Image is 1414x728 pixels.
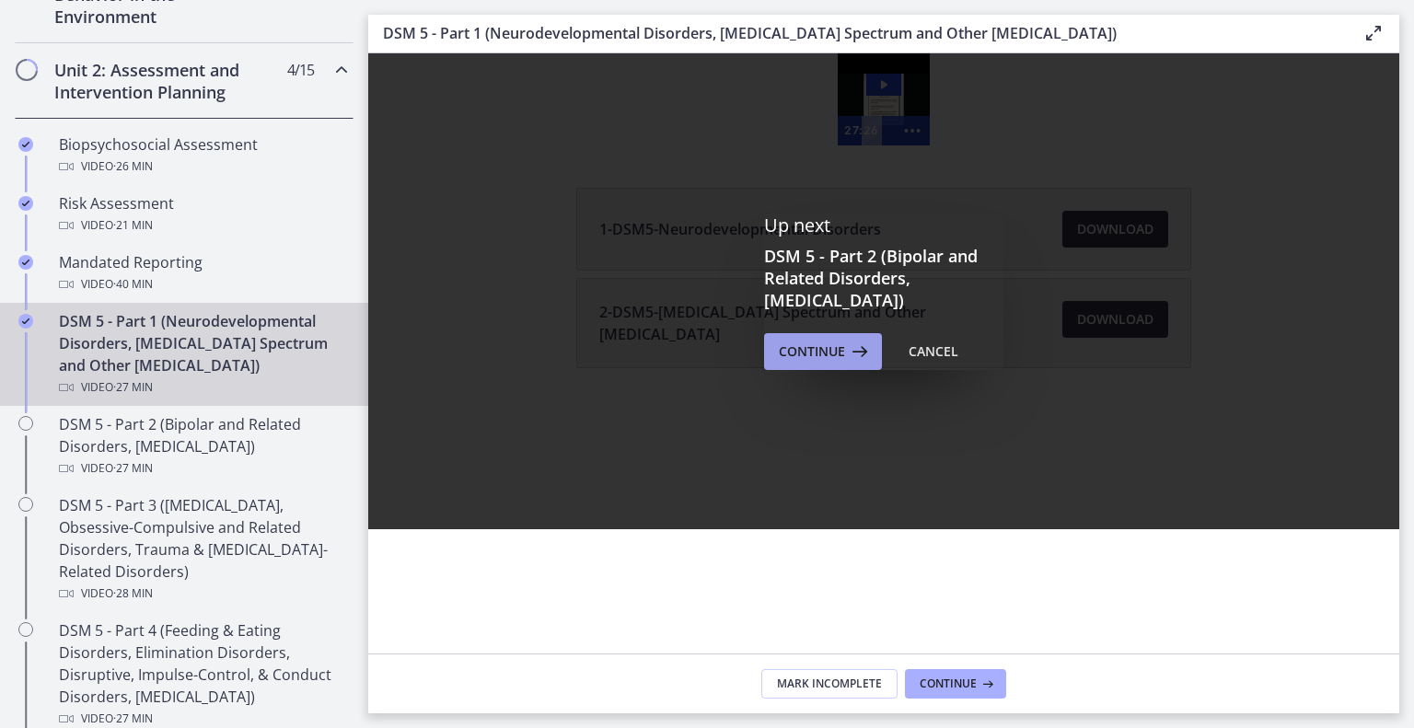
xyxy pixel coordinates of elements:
[59,376,346,399] div: Video
[113,214,153,237] span: · 21 min
[894,333,973,370] button: Cancel
[287,59,314,81] span: 4 / 15
[59,192,346,237] div: Risk Assessment
[59,214,346,237] div: Video
[779,341,845,363] span: Continue
[59,273,346,295] div: Video
[59,133,346,178] div: Biopsychosocial Assessment
[764,214,1003,237] p: Up next
[18,196,33,211] i: Completed
[113,156,153,178] span: · 26 min
[113,583,153,605] span: · 28 min
[18,255,33,270] i: Completed
[18,137,33,152] i: Completed
[59,494,346,605] div: DSM 5 - Part 3 ([MEDICAL_DATA], Obsessive-Compulsive and Related Disorders, Trauma & [MEDICAL_DAT...
[113,273,153,295] span: · 40 min
[503,63,518,92] div: Playbar
[764,333,882,370] button: Continue
[761,669,898,699] button: Mark Incomplete
[59,583,346,605] div: Video
[18,314,33,329] i: Completed
[59,251,346,295] div: Mandated Reporting
[113,376,153,399] span: · 27 min
[920,676,977,691] span: Continue
[113,457,153,480] span: · 27 min
[909,341,958,363] div: Cancel
[59,457,346,480] div: Video
[59,413,346,480] div: DSM 5 - Part 2 (Bipolar and Related Disorders, [MEDICAL_DATA])
[59,310,346,399] div: DSM 5 - Part 1 (Neurodevelopmental Disorders, [MEDICAL_DATA] Spectrum and Other [MEDICAL_DATA])
[498,20,533,42] button: Play Video: cmseadc4lpnc72iv6tpg.mp4
[777,676,882,691] span: Mark Incomplete
[527,63,562,92] button: Show more buttons
[383,22,1333,44] h3: DSM 5 - Part 1 (Neurodevelopmental Disorders, [MEDICAL_DATA] Spectrum and Other [MEDICAL_DATA])
[54,59,279,103] h2: Unit 2: Assessment and Intervention Planning
[905,669,1006,699] button: Continue
[59,156,346,178] div: Video
[764,245,1003,311] h3: DSM 5 - Part 2 (Bipolar and Related Disorders, [MEDICAL_DATA])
